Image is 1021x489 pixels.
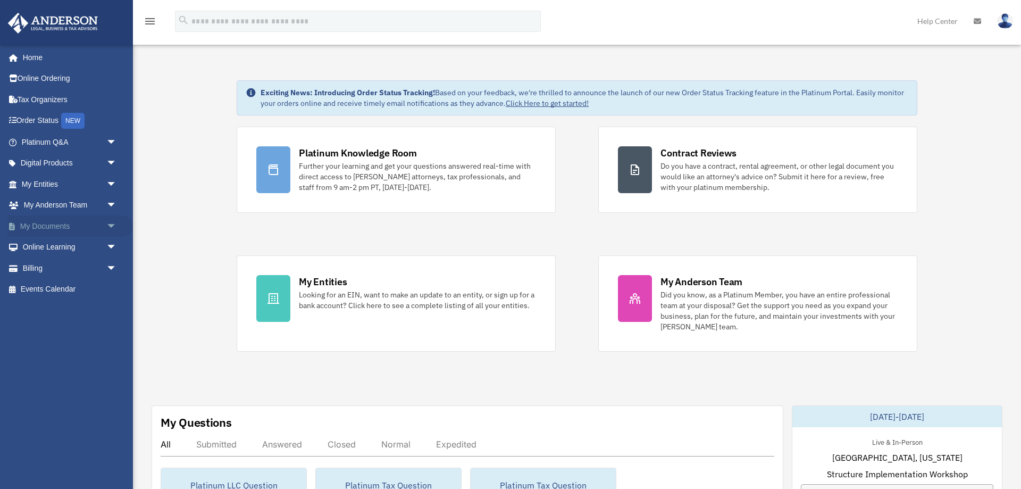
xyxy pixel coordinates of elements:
[7,173,133,195] a: My Entitiesarrow_drop_down
[106,258,128,279] span: arrow_drop_down
[178,14,189,26] i: search
[381,439,411,450] div: Normal
[299,161,536,193] div: Further your learning and get your questions answered real-time with direct access to [PERSON_NAM...
[7,195,133,216] a: My Anderson Teamarrow_drop_down
[106,216,128,237] span: arrow_drop_down
[106,131,128,153] span: arrow_drop_down
[7,258,133,279] a: Billingarrow_drop_down
[792,406,1002,427] div: [DATE]-[DATE]
[61,113,85,129] div: NEW
[106,173,128,195] span: arrow_drop_down
[598,255,917,352] a: My Anderson Team Did you know, as a Platinum Member, you have an entire professional team at your...
[5,13,101,34] img: Anderson Advisors Platinum Portal
[436,439,476,450] div: Expedited
[299,275,347,288] div: My Entities
[506,98,589,108] a: Click Here to get started!
[7,68,133,89] a: Online Ordering
[7,110,133,132] a: Order StatusNEW
[827,468,968,480] span: Structure Implementation Workshop
[832,451,963,464] span: [GEOGRAPHIC_DATA], [US_STATE]
[106,153,128,175] span: arrow_drop_down
[144,15,156,28] i: menu
[161,439,171,450] div: All
[262,439,302,450] div: Answered
[660,275,742,288] div: My Anderson Team
[7,131,133,153] a: Platinum Q&Aarrow_drop_down
[997,13,1013,29] img: User Pic
[660,289,898,332] div: Did you know, as a Platinum Member, you have an entire professional team at your disposal? Get th...
[106,237,128,259] span: arrow_drop_down
[196,439,237,450] div: Submitted
[598,127,917,213] a: Contract Reviews Do you have a contract, rental agreement, or other legal document you would like...
[864,436,931,447] div: Live & In-Person
[328,439,356,450] div: Closed
[261,87,908,109] div: Based on your feedback, we're thrilled to announce the launch of our new Order Status Tracking fe...
[7,279,133,300] a: Events Calendar
[237,127,556,213] a: Platinum Knowledge Room Further your learning and get your questions answered real-time with dire...
[7,47,128,68] a: Home
[660,146,737,160] div: Contract Reviews
[237,255,556,352] a: My Entities Looking for an EIN, want to make an update to an entity, or sign up for a bank accoun...
[660,161,898,193] div: Do you have a contract, rental agreement, or other legal document you would like an attorney's ad...
[161,415,232,430] div: My Questions
[106,195,128,217] span: arrow_drop_down
[7,237,133,258] a: Online Learningarrow_drop_down
[261,88,435,97] strong: Exciting News: Introducing Order Status Tracking!
[299,289,536,311] div: Looking for an EIN, want to make an update to an entity, or sign up for a bank account? Click her...
[144,19,156,28] a: menu
[299,146,417,160] div: Platinum Knowledge Room
[7,153,133,174] a: Digital Productsarrow_drop_down
[7,216,133,237] a: My Documentsarrow_drop_down
[7,89,133,110] a: Tax Organizers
